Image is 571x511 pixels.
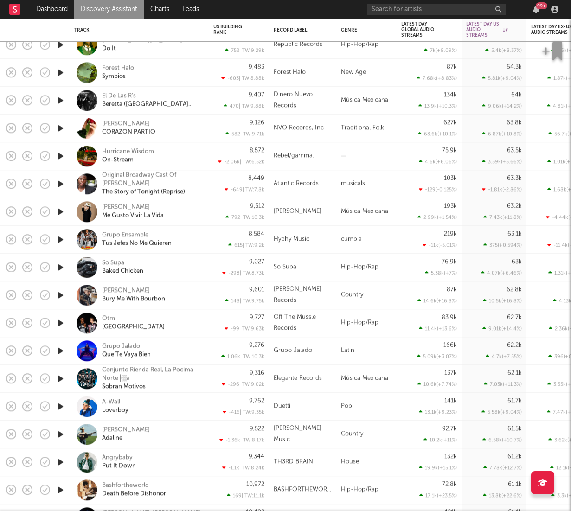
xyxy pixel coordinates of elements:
[213,47,264,53] div: 752 | TW: 9.29k
[213,492,264,498] div: 169 | TW: 11.1k
[336,476,397,504] div: Hip-Hop/Rap
[442,426,457,432] div: 92.7k
[507,175,522,181] div: 63.3k
[483,492,522,498] div: 13.8k ( +22.6 % )
[418,131,457,137] div: 63.6k ( +10.1 % )
[507,287,522,293] div: 62.8k
[482,159,522,165] div: 3.59k ( +5.66 % )
[419,492,457,498] div: 17.1k ( +23.5 % )
[213,159,264,165] div: -2.06k | TW: 6.52k
[213,103,264,109] div: 470 | TW: 9.88k
[483,298,522,304] div: 10.5k ( +16.8 % )
[447,64,457,70] div: 87k
[482,186,522,192] div: -1.81k ( -2.86 % )
[102,64,134,73] a: Forest Halo
[102,434,122,443] div: Adaline
[249,287,264,293] div: 9,601
[401,21,443,38] div: Latest Day Global Audio Streams
[249,231,264,237] div: 8,584
[213,298,264,304] div: 148 | TW: 9.75k
[102,212,164,220] a: Me Gusto Vivir La Vida
[274,206,321,217] div: [PERSON_NAME]
[482,437,522,443] div: 6.58k ( +10.7 % )
[213,214,264,220] div: 792 | TW: 10.3k
[213,353,264,359] div: 1.06k | TW: 10.3k
[274,312,332,334] div: Off The Mussle Records
[102,490,166,498] a: Death Before Dishonor
[102,172,202,188] a: Original Broadway Cast Of [PERSON_NAME]
[274,457,313,468] div: TH3RD BRAIN
[213,437,264,443] div: -1.36k | TW: 8.17k
[442,147,457,153] div: 75.9k
[102,156,134,165] a: On-Stream
[102,323,165,332] a: [GEOGRAPHIC_DATA]
[274,89,332,112] div: Dinero Nuevo Records
[274,27,318,33] div: Record Label
[102,45,116,53] a: Do It
[482,75,522,81] div: 5.81k ( +9.04 % )
[102,120,150,128] a: [PERSON_NAME]
[213,409,264,415] div: -416 | TW: 9.35k
[102,231,148,240] div: Grupo Ensamble
[482,326,522,332] div: 9.01k ( +14.4 % )
[442,481,457,487] div: 72.8k
[419,465,457,471] div: 19.9k ( +15.1 % )
[102,315,115,323] a: Otm
[507,203,522,209] div: 63.2k
[102,426,150,434] a: [PERSON_NAME]
[507,64,522,70] div: 64.3k
[246,481,264,487] div: 10,972
[444,370,457,376] div: 137k
[486,353,522,359] div: 4.7k ( +7.55 % )
[102,128,155,137] a: CORAZON PARTIO
[250,426,264,432] div: 9,522
[102,101,202,109] a: Beretta ([GEOGRAPHIC_DATA][PERSON_NAME] La Escuela)
[102,383,146,391] a: Sobran Motivos
[213,326,264,332] div: -99 | TW: 9.63k
[444,92,457,98] div: 134k
[482,131,522,137] div: 6.87k ( +10.8 % )
[483,465,522,471] div: 7.78k ( +12.7 % )
[102,148,154,156] a: Hurricane Wisdom
[419,326,457,332] div: 11.4k ( +13.6 % )
[419,186,457,192] div: -129 ( -0.125 % )
[213,131,264,137] div: 582 | TW: 9.71k
[102,351,151,359] a: Que Te Vaya Bien
[336,337,397,365] div: Latin
[250,314,264,320] div: 9,727
[507,314,522,320] div: 62.7k
[213,270,264,276] div: -298 | TW: 8.73k
[249,259,264,265] div: 9,027
[336,365,397,393] div: Música Mexicana
[508,481,522,487] div: 61.1k
[483,214,522,220] div: 7.43k ( +11.8 % )
[419,159,457,165] div: 4.6k ( +6.06 % )
[102,482,149,490] a: Bashfortheworld
[102,462,136,471] a: Put It Down
[250,120,264,126] div: 9,126
[418,103,457,109] div: 13.9k ( +10.3 % )
[102,287,150,295] div: [PERSON_NAME]
[336,281,397,309] div: Country
[102,240,172,248] div: Tus Jefes No Me Quieren
[102,268,143,276] a: Baked Chicken
[102,398,120,407] a: A-Wall
[274,401,290,412] div: Duetti
[249,398,264,404] div: 9,762
[274,234,309,245] div: Hyphy Music
[424,47,457,53] div: 7k ( +9.09 % )
[102,37,182,45] div: [PERSON_NAME][US_STATE]
[274,485,332,496] div: BASHFORTHEWORLDLLC
[102,343,140,351] div: Grupo Jalado
[336,254,397,281] div: Hip-Hop/Rap
[336,31,397,59] div: Hip-Hop/Rap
